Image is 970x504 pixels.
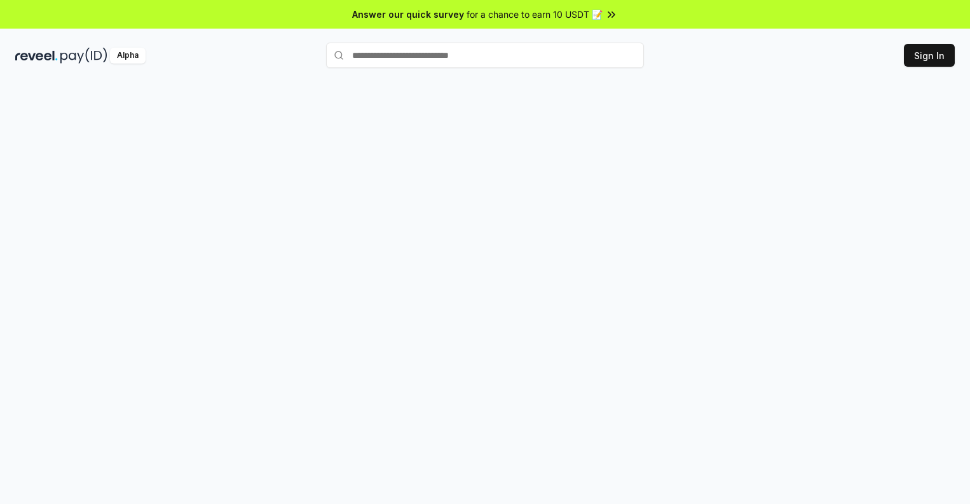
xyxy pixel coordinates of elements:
[904,44,955,67] button: Sign In
[467,8,603,21] span: for a chance to earn 10 USDT 📝
[60,48,107,64] img: pay_id
[15,48,58,64] img: reveel_dark
[110,48,146,64] div: Alpha
[352,8,464,21] span: Answer our quick survey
